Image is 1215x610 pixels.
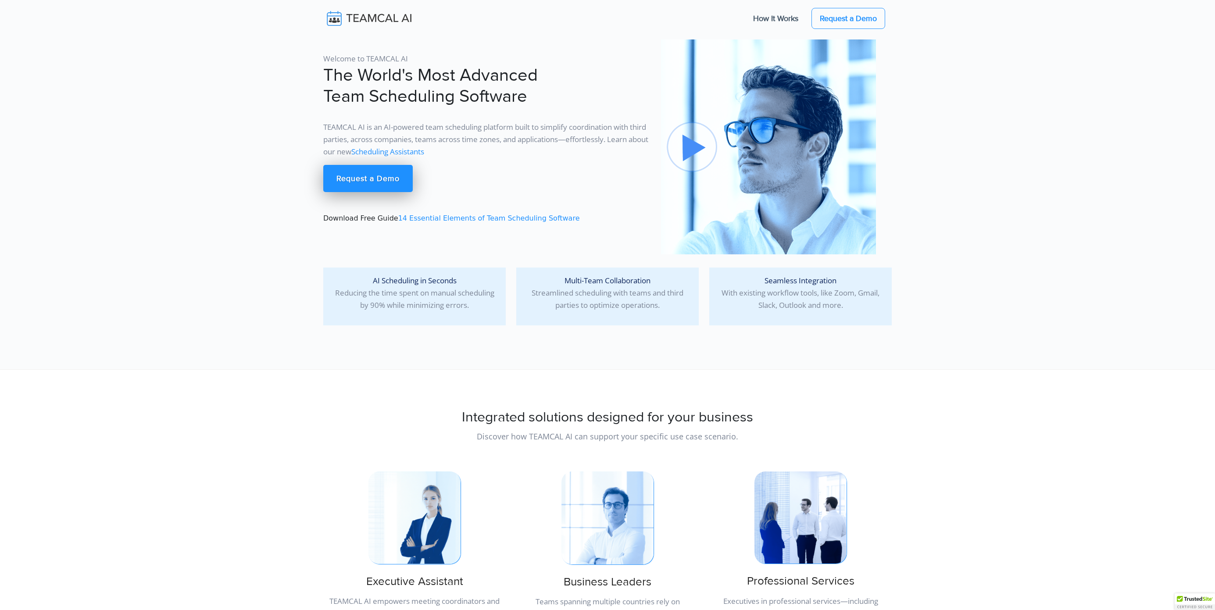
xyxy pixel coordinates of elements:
p: Welcome to TEAMCAL AI [323,53,650,65]
span: Multi-Team Collaboration [565,275,650,285]
div: Download Free Guide [318,39,656,254]
h2: Integrated solutions designed for your business [323,409,892,426]
p: Discover how TEAMCAL AI can support your specific use case scenario. [323,430,892,442]
p: TEAMCAL AI is an AI-powered team scheduling platform built to simplify coordination with third pa... [323,121,650,158]
h3: Executive Assistant [323,575,506,589]
h3: Business Leaders [516,575,699,589]
img: pic [368,471,461,564]
p: With existing workflow tools, like Zoom, Gmail, Slack, Outlook and more. [716,275,885,311]
a: 14 Essential Elements of Team Scheduling Software [398,214,580,222]
p: Reducing the time spent on manual scheduling by 90% while minimizing errors. [330,275,499,311]
h3: Professional Services [709,574,892,588]
img: pic [754,471,847,564]
a: Request a Demo [323,165,413,192]
a: Scheduling Assistants [351,146,424,157]
img: pic [661,39,876,254]
span: AI Scheduling in Seconds [373,275,457,285]
img: pic [561,471,654,564]
a: How It Works [744,9,807,28]
a: Request a Demo [811,8,885,29]
div: TrustedSite Certified [1175,593,1215,610]
span: Seamless Integration [765,275,836,285]
p: Streamlined scheduling with teams and third parties to optimize operations. [523,275,692,311]
h1: The World's Most Advanced Team Scheduling Software [323,65,650,107]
